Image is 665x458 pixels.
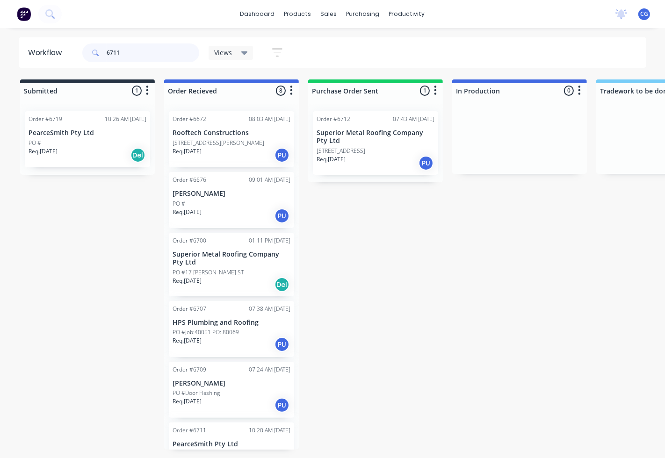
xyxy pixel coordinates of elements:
div: Order #670707:38 AM [DATE]HPS Plumbing and RoofingPO #Job:40051 PO: 80069Req.[DATE]PU [169,301,294,357]
div: purchasing [342,7,384,21]
p: Req. [DATE] [317,155,346,164]
p: PearceSmith Pty Ltd [173,440,290,448]
div: PU [275,398,289,413]
p: Req. [DATE] [173,208,202,216]
p: [PERSON_NAME] [173,379,290,387]
p: Req. [DATE] [173,277,202,285]
div: Order #6707 [173,305,206,313]
div: PU [419,156,434,171]
p: [STREET_ADDRESS][PERSON_NAME] [173,139,264,147]
div: 07:38 AM [DATE] [249,305,290,313]
div: Order #6672 [173,115,206,123]
span: CG [640,10,648,18]
p: Req. [DATE] [29,147,58,156]
div: 08:03 AM [DATE] [249,115,290,123]
div: 01:11 PM [DATE] [249,236,290,245]
input: Search for orders... [107,43,199,62]
div: Order #6700 [173,236,206,245]
div: Del [130,148,145,163]
div: Order #667208:03 AM [DATE]Rooftech Constructions[STREET_ADDRESS][PERSON_NAME]Req.[DATE]PU [169,111,294,167]
div: Order #670001:11 PM [DATE]Superior Metal Roofing Company Pty LtdPO #17 [PERSON_NAME] STReq.[DATE]Del [169,233,294,296]
div: Order #671207:43 AM [DATE]Superior Metal Roofing Company Pty Ltd[STREET_ADDRESS]Req.[DATE]PU [313,111,438,175]
p: Rooftech Constructions [173,129,290,137]
a: dashboard [236,7,280,21]
p: [STREET_ADDRESS] [317,147,365,155]
div: PU [275,148,289,163]
div: 10:26 AM [DATE] [105,115,146,123]
div: Order #671910:26 AM [DATE]PearceSmith Pty LtdPO #Req.[DATE]Del [25,111,150,167]
p: Req. [DATE] [173,147,202,156]
p: PO # [173,200,185,208]
div: 09:01 AM [DATE] [249,176,290,184]
div: Order #6676 [173,176,206,184]
span: Views [214,48,232,57]
div: Workflow [28,47,66,58]
p: Superior Metal Roofing Company Pty Ltd [317,129,434,145]
p: [PERSON_NAME] [173,190,290,198]
div: 07:24 AM [DATE] [249,365,290,374]
p: Req. [DATE] [173,336,202,345]
div: products [280,7,316,21]
div: 10:20 AM [DATE] [249,426,290,435]
p: PearceSmith Pty Ltd [29,129,146,137]
p: PO #Job:40051 PO: 80069 [173,328,239,336]
div: Del [275,277,289,292]
div: Order #670907:24 AM [DATE][PERSON_NAME]PO #Door FlashingReq.[DATE]PU [169,362,294,418]
div: productivity [384,7,430,21]
p: PO #Door Flashing [173,389,220,397]
p: PO # [29,139,41,147]
div: PU [275,208,289,223]
p: PO #17 [PERSON_NAME] ST [173,268,244,277]
div: PU [275,337,289,352]
div: Order #6712 [317,115,350,123]
div: Order #6711 [173,426,206,435]
div: Order #6709 [173,365,206,374]
div: Order #667609:01 AM [DATE][PERSON_NAME]PO #Req.[DATE]PU [169,172,294,228]
p: Req. [DATE] [173,397,202,406]
div: Order #6719 [29,115,62,123]
img: Factory [17,7,31,21]
div: 07:43 AM [DATE] [393,115,434,123]
p: Superior Metal Roofing Company Pty Ltd [173,250,290,266]
p: HPS Plumbing and Roofing [173,319,290,327]
div: sales [316,7,342,21]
